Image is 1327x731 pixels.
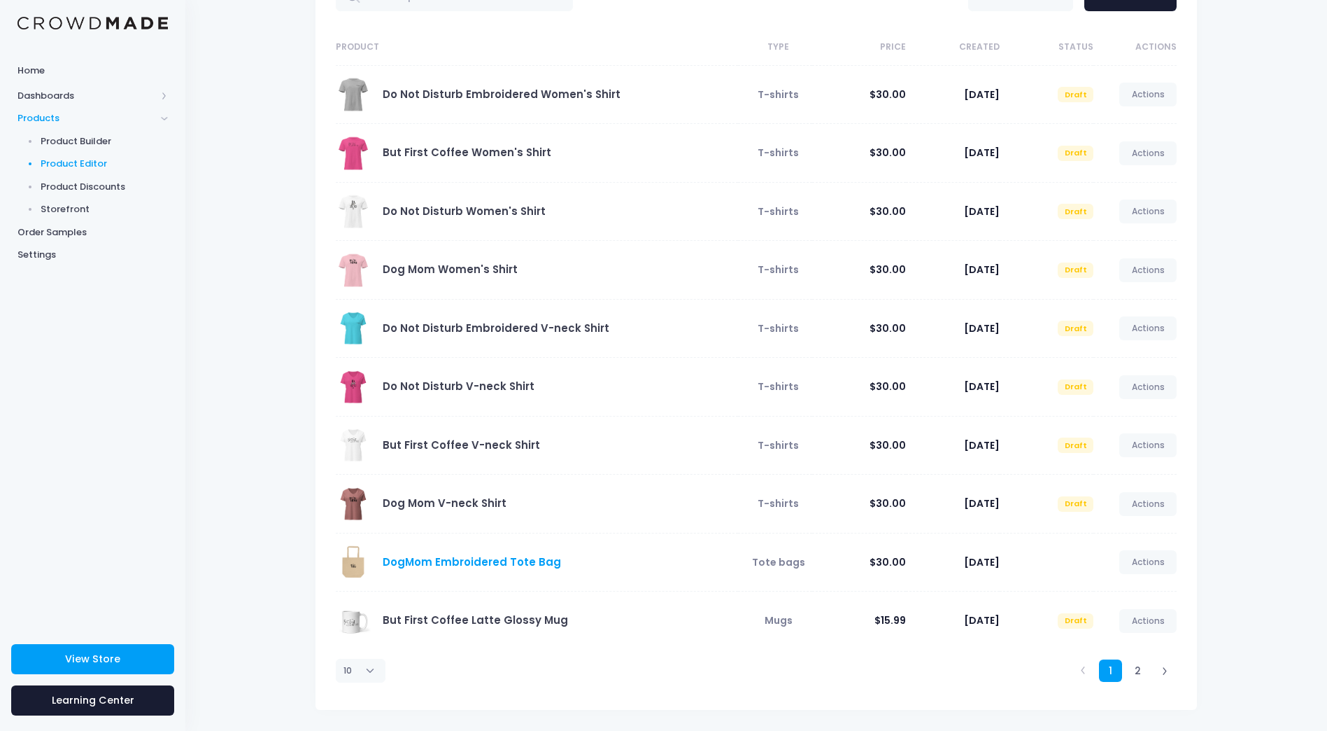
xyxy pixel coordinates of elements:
[874,613,906,627] span: $15.99
[1119,375,1177,399] a: Actions
[870,146,906,160] span: $30.00
[1058,321,1093,336] span: Draft
[870,496,906,510] span: $30.00
[383,204,546,218] a: Do Not Disturb Women's Shirt
[17,64,168,78] span: Home
[870,380,906,394] span: $30.00
[1119,258,1177,282] a: Actions
[17,17,168,30] img: Logo
[964,263,1000,277] span: [DATE]
[906,29,1000,66] th: Created: activate to sort column ascending
[11,685,174,716] a: Learning Center
[17,248,168,262] span: Settings
[1000,29,1093,66] th: Status: activate to sort column ascending
[17,225,168,239] span: Order Samples
[383,496,506,510] a: Dog Mom V-neck Shirt
[383,379,534,394] a: Do Not Disturb V-neck Shirt
[870,555,906,569] span: $30.00
[964,321,1000,335] span: [DATE]
[964,380,1000,394] span: [DATE]
[758,321,799,335] span: T-shirts
[17,111,156,125] span: Products
[1058,146,1093,161] span: Draft
[758,438,799,452] span: T-shirts
[17,89,156,103] span: Dashboards
[1119,83,1177,106] a: Actions
[1119,200,1177,223] a: Actions
[41,134,169,148] span: Product Builder
[964,555,1000,569] span: [DATE]
[1119,433,1177,457] a: Actions
[964,496,1000,510] span: [DATE]
[383,87,620,102] a: Do Not Disturb Embroidered Women's Shirt
[383,321,609,335] a: Do Not Disturb Embroidered V-neck Shirt
[758,496,799,510] span: T-shirts
[1058,204,1093,219] span: Draft
[383,262,518,277] a: Dog Mom Women's Shirt
[738,29,811,66] th: Type: activate to sort column ascending
[1058,438,1093,453] span: Draft
[870,438,906,452] span: $30.00
[758,88,799,102] span: T-shirts
[41,202,169,216] span: Storefront
[1058,613,1093,629] span: Draft
[812,29,906,66] th: Price: activate to sort column ascending
[964,146,1000,160] span: [DATE]
[41,180,169,194] span: Product Discounts
[758,263,799,277] span: T-shirts
[870,88,906,102] span: $30.00
[1119,141,1177,165] a: Actions
[1119,609,1177,633] a: Actions
[1058,263,1093,278] span: Draft
[870,321,906,335] span: $30.00
[752,555,805,569] span: Tote bags
[1058,87,1093,102] span: Draft
[964,204,1000,218] span: [DATE]
[383,613,568,627] a: But First Coffee Latte Glossy Mug
[964,613,1000,627] span: [DATE]
[383,438,540,452] a: But First Coffee V-neck Shirt
[336,29,738,66] th: Product: activate to sort column ascending
[1093,29,1177,66] th: Actions: activate to sort column ascending
[758,380,799,394] span: T-shirts
[41,157,169,171] span: Product Editor
[52,693,134,707] span: Learning Center
[1058,380,1093,395] span: Draft
[758,204,799,218] span: T-shirts
[1119,550,1177,574] a: Actions
[383,145,551,160] a: But First Coffee Women's Shirt
[1058,496,1093,512] span: Draft
[1119,492,1177,516] a: Actions
[758,146,799,160] span: T-shirts
[11,644,174,674] a: View Store
[65,652,120,666] span: View Store
[1099,660,1122,683] a: 1
[870,263,906,277] span: $30.00
[383,555,561,569] a: DogMom Embroidered Tote Bag
[1126,660,1149,683] a: 2
[964,438,1000,452] span: [DATE]
[1119,316,1177,340] a: Actions
[765,613,793,627] span: Mugs
[964,88,1000,102] span: [DATE]
[870,204,906,218] span: $30.00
